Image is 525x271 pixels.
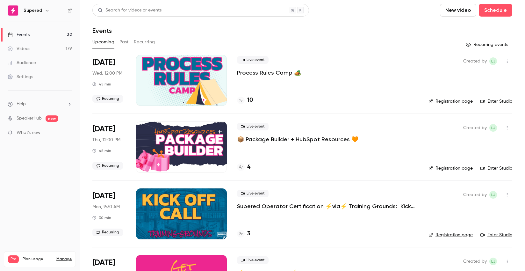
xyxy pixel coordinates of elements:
[463,191,487,199] span: Created by
[237,96,253,105] a: 10
[491,191,495,199] span: LJ
[8,32,30,38] div: Events
[479,4,512,17] button: Schedule
[8,5,18,16] img: Supered
[489,57,497,65] span: Lindsay John
[92,148,111,153] div: 45 min
[92,137,120,143] span: Thu, 12:00 PM
[17,115,42,122] a: SpeakerHub
[237,190,269,197] span: Live event
[92,95,123,103] span: Recurring
[92,121,126,172] div: Sep 25 Thu, 12:00 PM (America/New York)
[17,129,40,136] span: What's new
[489,258,497,265] span: Lindsay John
[8,255,19,263] span: Pro
[480,165,512,172] a: Enter Studio
[237,56,269,64] span: Live event
[489,191,497,199] span: Lindsay John
[237,123,269,130] span: Live event
[237,69,301,77] a: Process Rules Camp 🏕️
[8,74,33,80] div: Settings
[64,130,72,136] iframe: Noticeable Trigger
[237,230,250,238] a: 3
[247,96,253,105] h4: 10
[56,257,72,262] a: Manage
[480,232,512,238] a: Enter Studio
[428,232,473,238] a: Registration page
[463,258,487,265] span: Created by
[46,115,58,122] span: new
[237,202,418,210] a: Supered Operator Certification ⚡️via⚡️ Training Grounds: Kickoff Call
[92,188,126,239] div: Sep 29 Mon, 9:30 AM (America/New York)
[491,258,495,265] span: LJ
[92,57,115,68] span: [DATE]
[23,257,53,262] span: Plan usage
[92,27,112,34] h1: Events
[428,98,473,105] a: Registration page
[92,124,115,134] span: [DATE]
[92,191,115,201] span: [DATE]
[463,124,487,132] span: Created by
[24,7,42,14] h6: Supered
[491,124,495,132] span: LJ
[92,258,115,268] span: [DATE]
[237,256,269,264] span: Live event
[92,37,114,47] button: Upcoming
[491,57,495,65] span: LJ
[119,37,129,47] button: Past
[92,82,111,87] div: 45 min
[463,57,487,65] span: Created by
[247,163,250,172] h4: 4
[237,163,250,172] a: 4
[237,135,358,143] a: 📦 Package Builder + HubSpot Resources 🧡
[428,165,473,172] a: Registration page
[98,7,162,14] div: Search for videos or events
[463,40,512,50] button: Recurring events
[489,124,497,132] span: Lindsay John
[92,70,122,77] span: Wed, 12:00 PM
[8,46,30,52] div: Videos
[247,230,250,238] h4: 3
[8,101,72,107] li: help-dropdown-opener
[92,204,120,210] span: Mon, 9:30 AM
[92,162,123,170] span: Recurring
[134,37,155,47] button: Recurring
[440,4,476,17] button: New video
[92,55,126,106] div: Sep 24 Wed, 12:00 PM (America/New York)
[480,98,512,105] a: Enter Studio
[17,101,26,107] span: Help
[8,60,36,66] div: Audience
[92,215,111,220] div: 30 min
[92,229,123,236] span: Recurring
